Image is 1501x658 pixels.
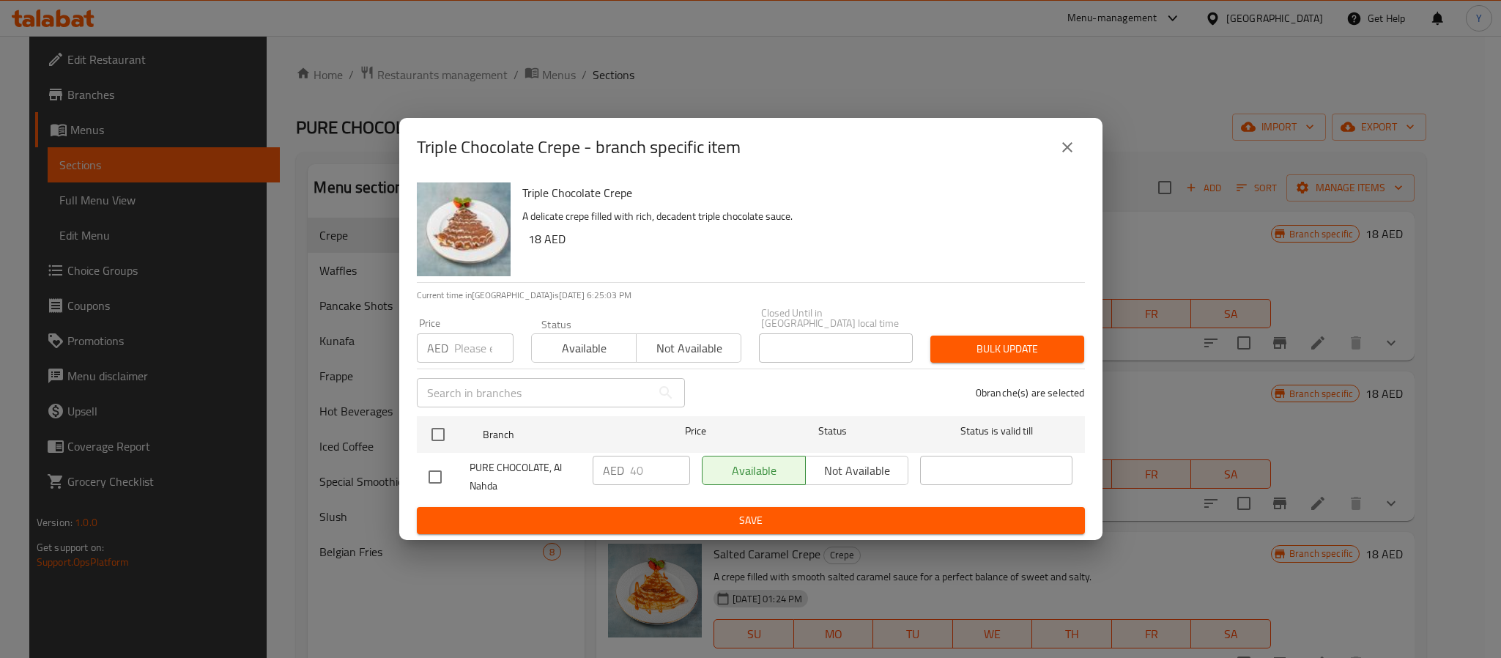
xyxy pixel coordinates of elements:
[920,422,1072,440] span: Status is valid till
[470,459,581,495] span: PURE CHOCOLATE, Al Nahda
[483,426,635,444] span: Branch
[756,422,908,440] span: Status
[942,340,1072,358] span: Bulk update
[976,385,1085,400] p: 0 branche(s) are selected
[417,289,1085,302] p: Current time in [GEOGRAPHIC_DATA] is [DATE] 6:25:03 PM
[417,507,1085,534] button: Save
[531,333,637,363] button: Available
[647,422,744,440] span: Price
[454,333,514,363] input: Please enter price
[642,338,735,359] span: Not available
[1050,130,1085,165] button: close
[417,136,741,159] h2: Triple Chocolate Crepe - branch specific item
[427,339,448,357] p: AED
[603,462,624,479] p: AED
[522,182,1073,203] h6: Triple Chocolate Crepe
[417,182,511,276] img: Triple Chocolate Crepe
[522,207,1073,226] p: A delicate crepe filled with rich, decadent triple chocolate sauce.
[429,511,1073,530] span: Save
[930,336,1084,363] button: Bulk update
[528,229,1073,249] h6: 18 AED
[538,338,631,359] span: Available
[636,333,741,363] button: Not available
[417,378,651,407] input: Search in branches
[630,456,690,485] input: Please enter price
